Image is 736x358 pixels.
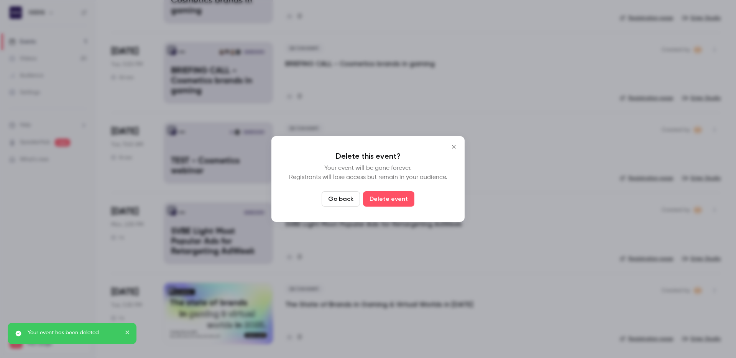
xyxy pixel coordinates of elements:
p: Your event has been deleted [28,329,120,337]
p: Delete this event? [287,151,449,161]
button: Delete event [363,191,414,207]
button: Close [446,139,462,154]
button: Go back [322,191,360,207]
p: Your event will be gone forever. Registrants will lose access but remain in your audience. [287,164,449,182]
button: close [125,329,130,338]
